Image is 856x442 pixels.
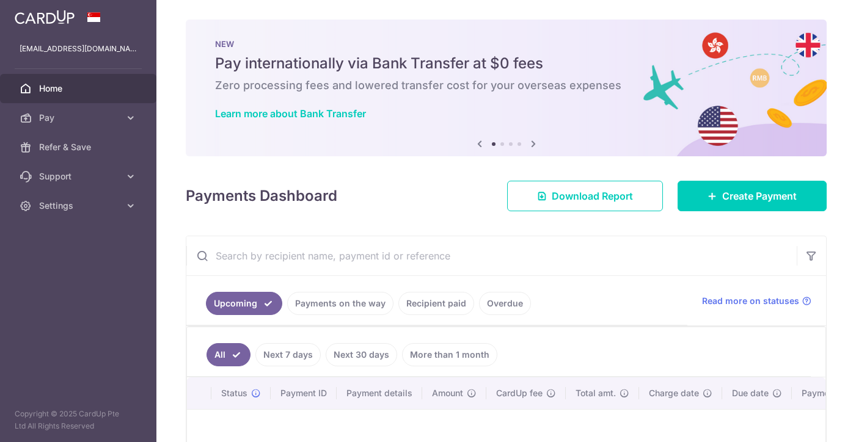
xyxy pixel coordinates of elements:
[678,181,827,211] a: Create Payment
[20,43,137,55] p: [EMAIL_ADDRESS][DOMAIN_NAME]
[255,343,321,366] a: Next 7 days
[215,39,797,49] p: NEW
[39,82,120,95] span: Home
[206,292,282,315] a: Upcoming
[39,170,120,183] span: Support
[702,295,811,307] a: Read more on statuses
[722,189,797,203] span: Create Payment
[215,107,366,120] a: Learn more about Bank Transfer
[186,20,827,156] img: Bank transfer banner
[15,10,75,24] img: CardUp
[576,387,616,399] span: Total amt.
[552,189,633,203] span: Download Report
[649,387,699,399] span: Charge date
[496,387,543,399] span: CardUp fee
[39,112,120,124] span: Pay
[215,78,797,93] h6: Zero processing fees and lowered transfer cost for your overseas expenses
[432,387,463,399] span: Amount
[39,141,120,153] span: Refer & Save
[271,377,337,409] th: Payment ID
[207,343,251,366] a: All
[732,387,769,399] span: Due date
[287,292,393,315] a: Payments on the way
[326,343,397,366] a: Next 30 days
[39,200,120,212] span: Settings
[479,292,531,315] a: Overdue
[186,185,337,207] h4: Payments Dashboard
[337,377,422,409] th: Payment details
[507,181,663,211] a: Download Report
[702,295,799,307] span: Read more on statuses
[186,236,797,275] input: Search by recipient name, payment id or reference
[402,343,497,366] a: More than 1 month
[398,292,474,315] a: Recipient paid
[215,54,797,73] h5: Pay internationally via Bank Transfer at $0 fees
[221,387,247,399] span: Status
